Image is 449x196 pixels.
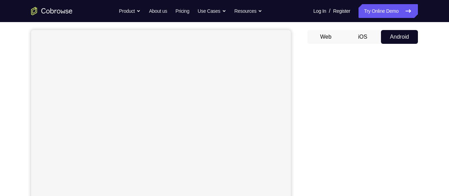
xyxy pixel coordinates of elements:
[359,4,418,18] a: Try Online Demo
[313,4,326,18] a: Log In
[381,30,418,44] button: Android
[307,30,344,44] button: Web
[344,30,381,44] button: iOS
[149,4,167,18] a: About us
[329,7,330,15] span: /
[333,4,350,18] a: Register
[31,7,73,15] a: Go to the home page
[198,4,226,18] button: Use Cases
[175,4,189,18] a: Pricing
[235,4,262,18] button: Resources
[119,4,141,18] button: Product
